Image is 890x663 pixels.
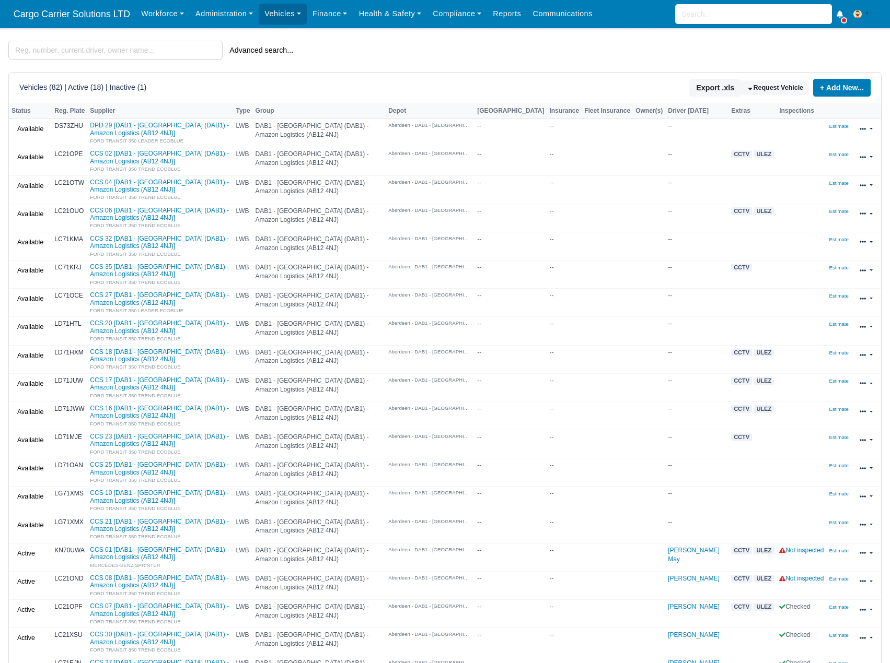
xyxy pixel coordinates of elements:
[90,364,180,370] small: FORD TRANSIT 350 TREND ECOBLUE
[11,319,49,335] a: Available
[829,491,849,496] small: Estimate
[475,487,547,515] td: --
[731,207,752,215] span: CCTV
[754,150,774,158] span: ULEZ
[90,319,230,342] a: CCS 20 [DAB1 - [GEOGRAPHIC_DATA] (DAB1) - Amazon Logistics (AB12 4NJ)]FORD TRANSIT 350 TREND ECOBLUE
[11,179,49,194] a: Available
[388,461,472,468] small: Aberdeen - DAB1 - [GEOGRAPHIC_DATA] (DAB1) - Amazon Logistics (AB12 4NJ)
[754,547,774,554] span: ULEZ
[11,433,49,448] a: Available
[90,461,230,483] a: CCS 25 [DAB1 - [GEOGRAPHIC_DATA] (DAB1) - Amazon Logistics (AB12 4NJ)]FORD TRANSIT 350 TREND ECOBLUE
[475,119,547,147] td: --
[475,571,547,599] td: --
[54,518,83,526] strong: LG71XMX
[829,179,849,186] a: Estimate
[253,600,386,628] td: DAB1 - [GEOGRAPHIC_DATA] (DAB1) - Amazon Logistics (AB12 4NJ)
[829,208,849,214] small: Estimate
[475,289,547,317] td: --
[829,151,849,157] small: Estimate
[829,350,849,356] small: Estimate
[475,232,547,260] td: --
[388,631,472,637] small: Aberdeen - DAB1 - [GEOGRAPHIC_DATA] (DAB1) - Amazon Logistics (AB12 4NJ)
[475,103,547,119] th: [GEOGRAPHIC_DATA]
[90,647,180,653] small: FORD TRANSIT 350 TREND ECOBLUE
[233,289,252,317] td: LWB
[90,433,230,455] a: CCS 23 [DAB1 - [GEOGRAPHIC_DATA] (DAB1) - Amazon Logistics (AB12 4NJ)]FORD TRANSIT 350 TREND ECOBLUE
[87,103,233,119] th: Supplier
[475,147,547,175] td: --
[253,458,386,487] td: DAB1 - [GEOGRAPHIC_DATA] (DAB1) - Amazon Logistics (AB12 4NJ)
[547,543,582,571] td: --
[54,490,83,497] strong: LG71XMS
[90,194,180,200] small: FORD TRANSIT 350 TREND ECOBLUE
[253,317,386,345] td: DAB1 - [GEOGRAPHIC_DATA] (DAB1) - Amazon Logistics (AB12 4NJ)
[54,631,82,638] strong: LC21XSU
[253,373,386,401] td: DAB1 - [GEOGRAPHIC_DATA] (DAB1) - Amazon Logistics (AB12 4NJ)
[253,261,386,289] td: DAB1 - [GEOGRAPHIC_DATA] (DAB1) - Amazon Logistics (AB12 4NJ)
[190,4,259,24] a: Administration
[90,207,230,229] a: CCS 06 [DAB1 - [GEOGRAPHIC_DATA] (DAB1) - Amazon Logistics (AB12 4NJ)]FORD TRANSIT 350 TREND ECOBLUE
[253,345,386,373] td: DAB1 - [GEOGRAPHIC_DATA] (DAB1) - Amazon Logistics (AB12 4NJ)
[547,345,582,373] td: --
[829,461,849,469] a: Estimate
[475,373,547,401] td: --
[11,235,49,250] a: Available
[388,602,472,609] small: Aberdeen - DAB1 - [GEOGRAPHIC_DATA] (DAB1) - Amazon Logistics (AB12 4NJ)
[829,207,849,215] a: Estimate
[829,603,849,610] a: Estimate
[90,393,180,398] small: FORD TRANSIT 350 TREND ECOBLUE
[253,289,386,317] td: DAB1 - [GEOGRAPHIC_DATA] (DAB1) - Amazon Logistics (AB12 4NJ)
[388,291,472,298] small: Aberdeen - DAB1 - [GEOGRAPHIC_DATA] (DAB1) - Amazon Logistics (AB12 4NJ)
[731,150,752,158] span: CCTV
[475,458,547,487] td: --
[388,263,472,270] small: Aberdeen - DAB1 - [GEOGRAPHIC_DATA] (DAB1) - Amazon Logistics (AB12 4NJ)
[547,600,582,628] td: --
[90,263,230,286] a: CCS 35 [DAB1 - [GEOGRAPHIC_DATA] (DAB1) - Amazon Logistics (AB12 4NJ)]FORD TRANSIT 350 TREND ECOBLUE
[90,602,230,625] a: CCS 07 [DAB1 - [GEOGRAPHIC_DATA] (DAB1) - Amazon Logistics (AB12 4NJ)]FORD TRANSIT 350 TREND ECOBLUE
[253,119,386,147] td: DAB1 - [GEOGRAPHIC_DATA] (DAB1) - Amazon Logistics (AB12 4NJ)
[829,264,849,271] a: Estimate
[829,265,849,270] small: Estimate
[54,377,83,384] strong: LD71JUW
[253,487,386,515] td: DAB1 - [GEOGRAPHIC_DATA] (DAB1) - Amazon Logistics (AB12 4NJ)
[731,575,752,583] span: CCTV
[829,518,849,526] a: Estimate
[233,317,252,345] td: LWB
[90,619,180,624] small: FORD TRANSIT 350 TREND ECOBLUE
[11,291,49,306] a: Available
[253,430,386,458] td: DAB1 - [GEOGRAPHIC_DATA] (DAB1) - Amazon Logistics (AB12 4NJ)
[547,175,582,204] td: --
[779,575,824,582] a: Not inspected
[547,401,582,430] td: --
[665,204,729,232] td: --
[527,4,598,24] a: Communications
[665,430,729,458] td: --
[777,103,826,119] th: Inspections
[90,376,230,399] a: CCS 17 [DAB1 - [GEOGRAPHIC_DATA] (DAB1) - Amazon Logistics (AB12 4NJ)]FORD TRANSIT 350 TREND ECOBLUE
[668,631,720,638] a: [PERSON_NAME]
[233,571,252,599] td: LWB
[54,235,83,243] strong: LC71KMA
[665,373,729,401] td: --
[253,628,386,656] td: DAB1 - [GEOGRAPHIC_DATA] (DAB1) - Amazon Logistics (AB12 4NJ)
[665,103,729,119] th: Driver [DATE]
[754,575,774,583] span: ULEZ
[54,122,83,129] strong: DS73ZHU
[829,320,849,327] a: Estimate
[54,320,81,327] strong: LD71HTL
[665,317,729,345] td: --
[547,487,582,515] td: --
[233,458,252,487] td: LWB
[90,421,180,427] small: FORD TRANSIT 350 TREND ECOBLUE
[54,547,85,554] strong: KN70UWA
[547,147,582,175] td: --
[829,632,849,638] small: Estimate
[665,458,729,487] td: --
[90,348,230,371] a: CCS 18 [DAB1 - [GEOGRAPHIC_DATA] (DAB1) - Amazon Logistics (AB12 4NJ)]FORD TRANSIT 350 TREND ECOBLUE
[547,373,582,401] td: --
[54,264,81,271] strong: LC71KRJ
[829,292,849,299] a: Estimate
[54,150,83,158] strong: LC21OPE
[233,232,252,260] td: LWB
[11,518,49,533] a: Available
